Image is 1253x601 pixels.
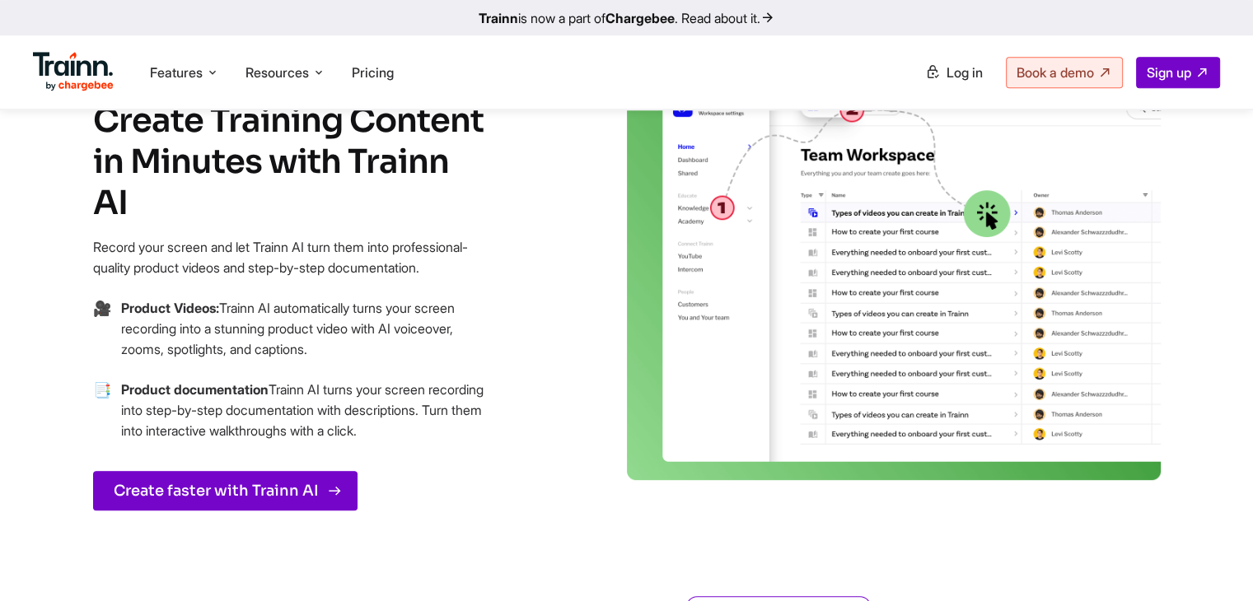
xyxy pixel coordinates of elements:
[479,10,518,26] b: Trainn
[1147,64,1191,81] span: Sign up
[93,298,111,380] span: →
[93,471,358,510] a: Create faster with Trainn AI
[1136,57,1220,88] a: Sign up
[245,63,309,82] span: Resources
[121,298,489,360] p: Trainn AI automatically turns your screen recording into a stunning product video with AI voiceov...
[352,64,394,81] a: Pricing
[121,380,489,441] p: Trainn AI turns your screen recording into step-by-step documentation with descriptions. Turn the...
[93,100,489,224] h4: Create Training Content in Minutes with Trainn AI
[121,300,219,316] b: Product Videos:
[93,237,489,278] p: Record your screen and let Trainn AI turn them into professional-quality product videos and step-...
[1017,64,1094,81] span: Book a demo
[915,58,993,87] a: Log in
[605,10,675,26] b: Chargebee
[627,65,1161,480] img: video creation | saas learning management system
[93,380,111,461] span: →
[33,52,114,91] img: Trainn Logo
[1171,522,1253,601] iframe: Chat Widget
[947,64,983,81] span: Log in
[1006,57,1123,88] a: Book a demo
[121,381,269,398] b: Product documentation
[150,63,203,82] span: Features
